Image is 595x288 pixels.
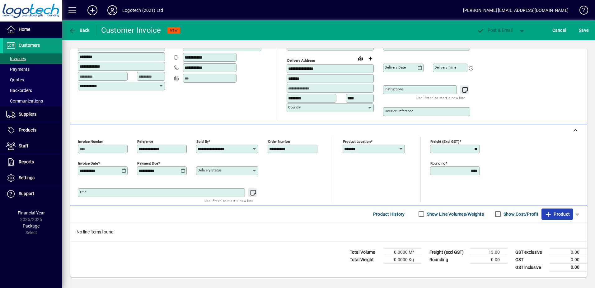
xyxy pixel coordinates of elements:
[23,223,40,228] span: Package
[102,5,122,16] button: Profile
[196,139,208,144] mat-label: Sold by
[62,25,96,36] app-page-header-button: Back
[550,249,587,256] td: 0.00
[512,264,550,271] td: GST inclusive
[101,25,161,35] div: Customer Invoice
[577,25,590,36] button: Save
[416,94,465,101] mat-hint: Use 'Enter' to start a new line
[365,54,375,64] button: Choose address
[69,28,90,33] span: Back
[502,211,538,217] label: Show Cost/Profit
[551,25,568,36] button: Cancel
[3,85,62,96] a: Backorders
[6,88,32,93] span: Backorders
[434,65,456,70] mat-label: Delivery time
[6,98,43,103] span: Communications
[137,139,153,144] mat-label: Reference
[3,122,62,138] a: Products
[385,65,406,70] mat-label: Delivery date
[268,139,290,144] mat-label: Order number
[18,210,45,215] span: Financial Year
[82,5,102,16] button: Add
[70,223,587,242] div: No line items found
[19,175,35,180] span: Settings
[78,161,98,166] mat-label: Invoice date
[463,5,569,15] div: [PERSON_NAME] [EMAIL_ADDRESS][DOMAIN_NAME]
[3,107,62,122] a: Suppliers
[19,127,36,132] span: Products
[19,27,30,32] span: Home
[470,256,507,264] td: 0.00
[474,25,516,36] button: Post & Email
[19,112,36,117] span: Suppliers
[347,249,384,256] td: Total Volume
[3,96,62,106] a: Communications
[384,249,421,256] td: 0.0000 M³
[3,154,62,170] a: Reports
[6,77,24,82] span: Quotes
[288,105,301,109] mat-label: Country
[19,43,40,48] span: Customers
[477,28,513,33] span: ost & Email
[6,67,30,72] span: Payments
[3,138,62,154] a: Staff
[550,264,587,271] td: 0.00
[470,249,507,256] td: 13.00
[426,249,470,256] td: Freight (excl GST)
[355,53,365,63] a: View on map
[79,190,87,194] mat-label: Title
[545,209,570,219] span: Product
[122,5,163,15] div: Logotech (2021) Ltd
[385,109,413,113] mat-label: Courier Reference
[6,56,26,61] span: Invoices
[373,209,405,219] span: Product History
[488,28,490,33] span: P
[204,197,253,204] mat-hint: Use 'Enter' to start a new line
[512,249,550,256] td: GST exclusive
[550,256,587,264] td: 0.00
[3,64,62,74] a: Payments
[579,25,588,35] span: ave
[552,25,566,35] span: Cancel
[3,22,62,37] a: Home
[347,256,384,264] td: Total Weight
[384,256,421,264] td: 0.0000 Kg
[541,209,573,220] button: Product
[430,161,445,166] mat-label: Rounding
[430,139,459,144] mat-label: Freight (excl GST)
[19,143,28,148] span: Staff
[575,1,587,22] a: Knowledge Base
[371,209,407,220] button: Product History
[3,74,62,85] a: Quotes
[198,168,222,172] mat-label: Delivery status
[3,53,62,64] a: Invoices
[385,87,404,91] mat-label: Instructions
[426,211,484,217] label: Show Line Volumes/Weights
[512,256,550,264] td: GST
[343,139,371,144] mat-label: Product location
[19,191,34,196] span: Support
[19,159,34,164] span: Reports
[579,28,581,33] span: S
[426,256,470,264] td: Rounding
[137,161,158,166] mat-label: Payment due
[78,139,103,144] mat-label: Invoice number
[170,28,178,32] span: NEW
[3,170,62,186] a: Settings
[3,186,62,202] a: Support
[67,25,91,36] button: Back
